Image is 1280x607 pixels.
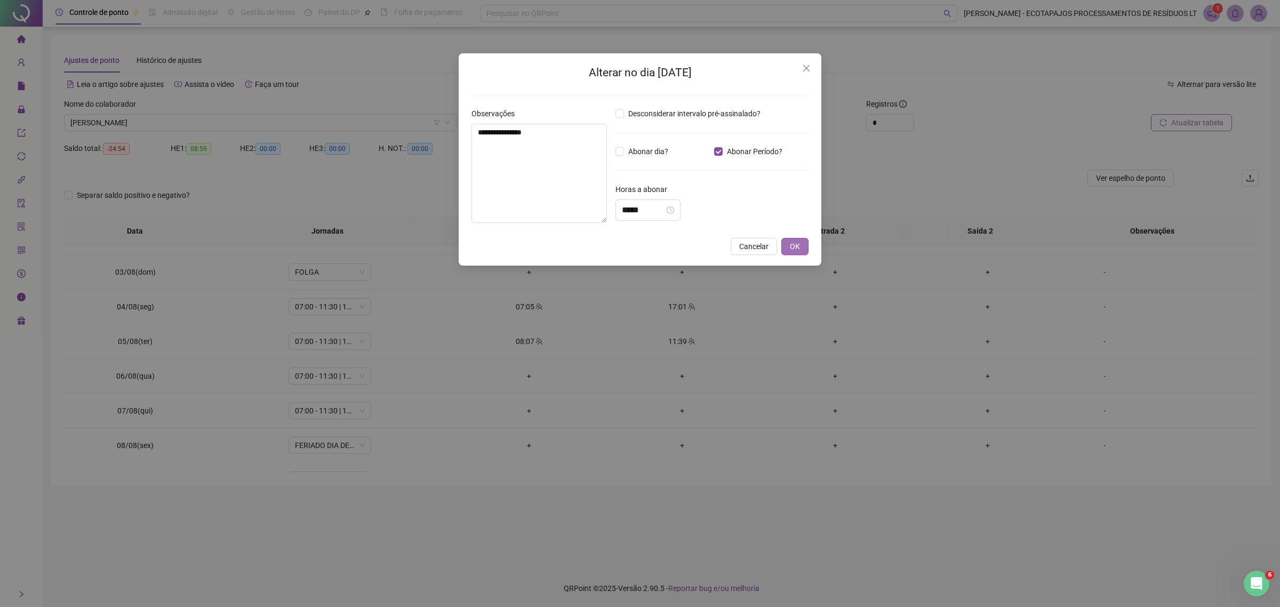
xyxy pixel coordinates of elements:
span: Abonar dia? [624,146,673,157]
span: OK [790,241,800,252]
button: OK [781,238,809,255]
label: Observações [471,108,522,119]
span: Cancelar [739,241,769,252]
iframe: Intercom live chat [1244,571,1269,596]
button: Close [798,60,815,77]
label: Horas a abonar [615,183,674,195]
span: 6 [1266,571,1274,579]
span: close [802,64,811,73]
button: Cancelar [731,238,777,255]
span: Abonar Período? [723,146,787,157]
h2: Alterar no dia [DATE] [471,64,809,82]
span: Desconsiderar intervalo pré-assinalado? [624,108,765,119]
